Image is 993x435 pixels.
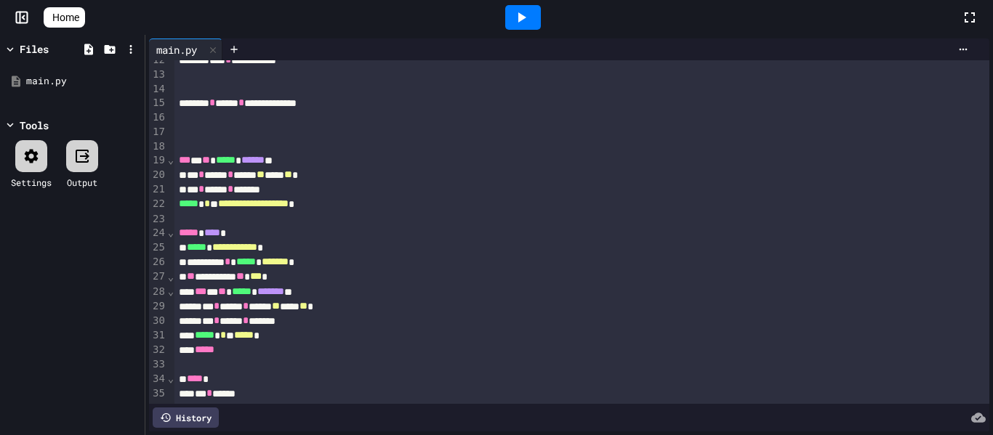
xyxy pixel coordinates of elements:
div: 33 [149,357,167,372]
span: Fold line [167,373,174,384]
div: History [153,407,219,428]
div: 29 [149,299,167,314]
div: 16 [149,110,167,125]
div: 31 [149,328,167,343]
div: Settings [11,176,52,189]
div: 12 [149,53,167,68]
span: Fold line [167,154,174,166]
div: 34 [149,372,167,386]
div: 18 [149,139,167,154]
div: 13 [149,68,167,82]
div: Tools [20,118,49,133]
div: 26 [149,255,167,269]
div: 21 [149,182,167,197]
div: 35 [149,386,167,401]
div: 24 [149,226,167,240]
div: 22 [149,197,167,211]
div: main.py [149,38,222,60]
div: 19 [149,153,167,168]
div: 23 [149,212,167,227]
div: 25 [149,240,167,255]
div: 17 [149,125,167,139]
div: 32 [149,343,167,357]
div: main.py [26,74,140,89]
div: 28 [149,285,167,299]
span: Fold line [167,271,174,282]
div: main.py [149,42,204,57]
div: 15 [149,96,167,110]
span: Fold line [167,285,174,297]
div: Output [67,176,97,189]
span: Fold line [167,227,174,238]
div: 20 [149,168,167,182]
div: Files [20,41,49,57]
div: 30 [149,314,167,328]
a: Home [44,7,85,28]
div: 27 [149,269,167,284]
div: 14 [149,82,167,97]
span: Home [52,10,79,25]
